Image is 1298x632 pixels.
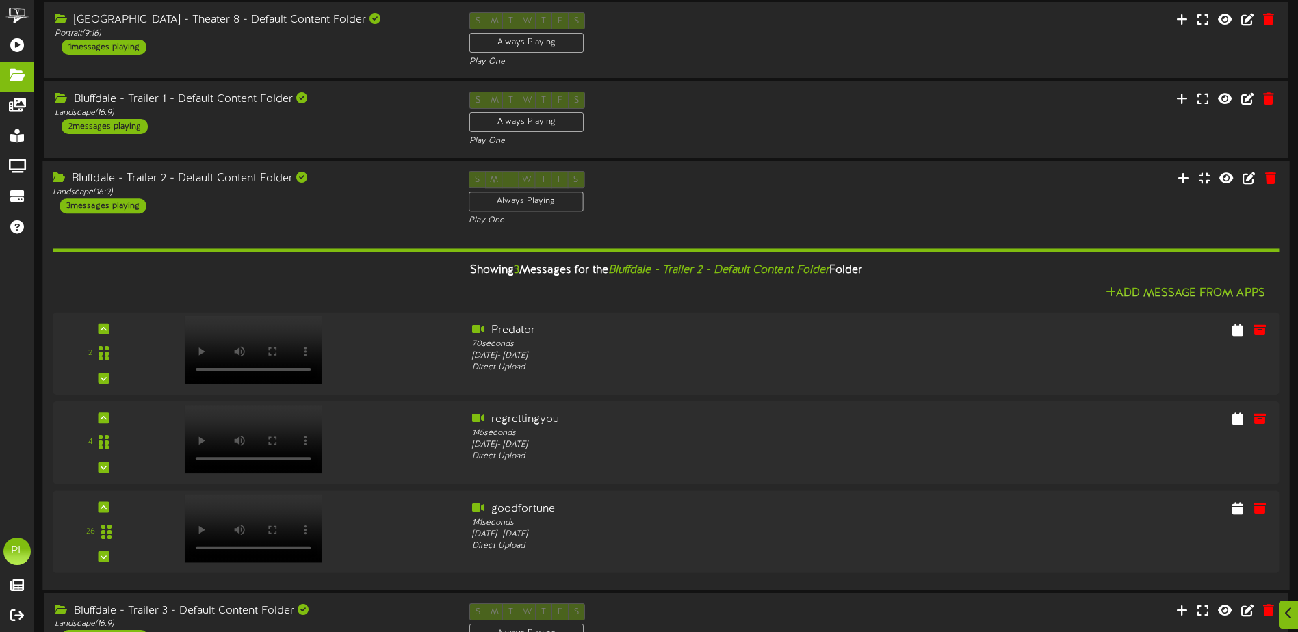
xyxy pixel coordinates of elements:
[472,412,963,427] div: regrettingyou
[53,171,447,187] div: Bluffdale - Trailer 2 - Default Content Folder
[514,263,519,276] span: 3
[469,192,584,211] div: Always Playing
[472,427,963,439] div: 146 seconds
[62,119,148,134] div: 2 messages playing
[55,92,449,107] div: Bluffdale - Trailer 1 - Default Content Folder
[55,618,449,630] div: Landscape ( 16:9 )
[608,263,829,276] i: Bluffdale - Trailer 2 - Default Content Folder
[469,112,584,132] div: Always Playing
[469,215,864,226] div: Play One
[472,451,963,462] div: Direct Upload
[55,603,449,619] div: Bluffdale - Trailer 3 - Default Content Folder
[472,528,963,540] div: [DATE] - [DATE]
[472,439,963,451] div: [DATE] - [DATE]
[86,526,95,538] div: 26
[472,362,963,373] div: Direct Upload
[53,187,447,198] div: Landscape ( 16:9 )
[62,40,146,55] div: 1 messages playing
[55,28,449,40] div: Portrait ( 9:16 )
[3,538,31,565] div: PL
[472,350,963,361] div: [DATE] - [DATE]
[42,255,1289,285] div: Showing Messages for the Folder
[60,198,146,213] div: 3 messages playing
[469,135,864,147] div: Play One
[472,338,963,350] div: 70 seconds
[1102,285,1269,302] button: Add Message From Apps
[472,516,963,528] div: 141 seconds
[469,33,584,53] div: Always Playing
[472,540,963,551] div: Direct Upload
[472,322,963,338] div: Predator
[469,56,864,68] div: Play One
[55,107,449,119] div: Landscape ( 16:9 )
[55,12,449,28] div: [GEOGRAPHIC_DATA] - Theater 8 - Default Content Folder
[472,501,963,516] div: goodfortune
